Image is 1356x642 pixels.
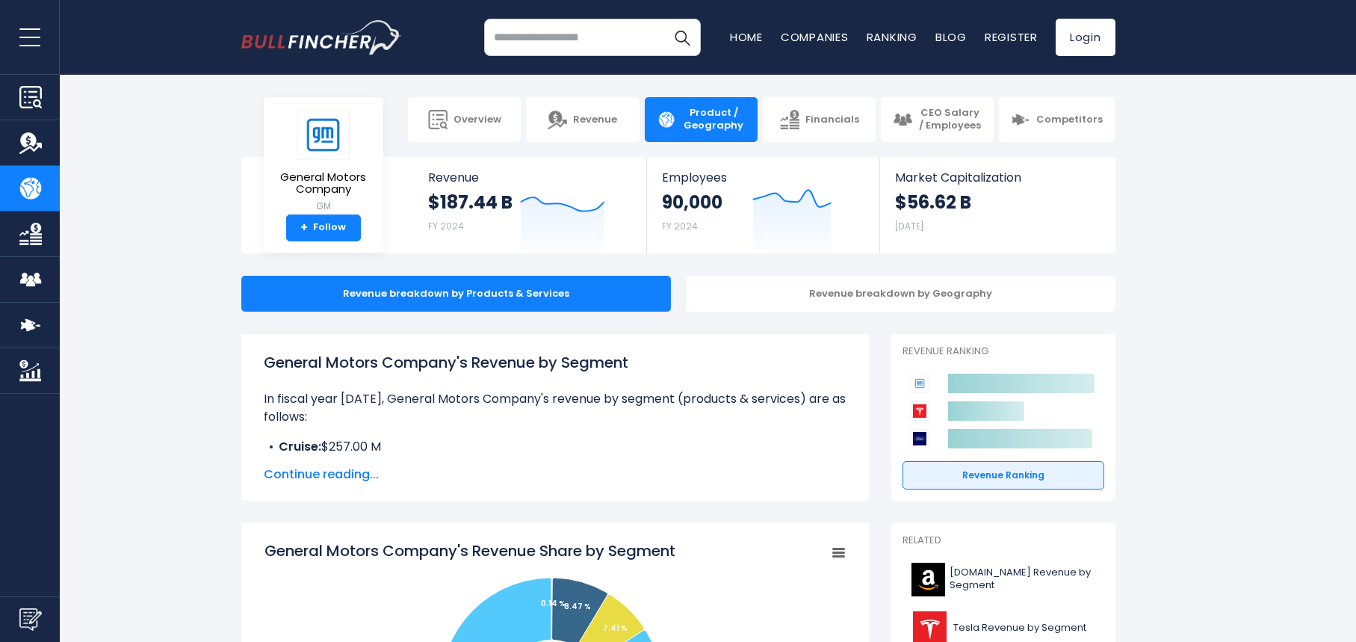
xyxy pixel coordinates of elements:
b: Cruise: [279,438,321,455]
p: In fiscal year [DATE], General Motors Company's revenue by segment (products & services) are as f... [264,390,846,426]
div: Revenue breakdown by Geography [686,276,1115,312]
a: Revenue $187.44 B FY 2024 [413,157,647,253]
tspan: 0.14 % [540,598,565,609]
img: Tesla competitors logo [910,401,929,421]
a: [DOMAIN_NAME] Revenue by Segment [903,559,1104,600]
span: Market Capitalization [895,170,1098,185]
small: [DATE] [895,220,923,232]
img: General Motors Company competitors logo [910,374,929,393]
a: Financials [763,97,876,142]
p: Revenue Ranking [903,345,1104,358]
a: Overview [408,97,521,142]
a: Revenue Ranking [903,461,1104,490]
span: Revenue [428,170,632,185]
a: +Follow [286,214,361,241]
a: Register [985,29,1038,45]
tspan: 8.47 % [563,601,590,612]
tspan: 7.41 % [602,623,627,634]
span: Product / Geography [682,107,746,132]
h1: General Motors Company's Revenue by Segment [264,351,846,374]
img: bullfincher logo [241,20,402,55]
div: Revenue breakdown by Products & Services [241,276,671,312]
strong: $56.62 B [895,191,971,214]
strong: $187.44 B [428,191,513,214]
strong: 90,000 [662,191,722,214]
span: Competitors [1036,114,1103,126]
span: CEO Salary / Employees [918,107,982,132]
img: Ford Motor Company competitors logo [910,429,929,448]
button: Search [663,19,701,56]
a: Go to homepage [241,20,402,55]
a: CEO Salary / Employees [881,97,994,142]
a: Home [730,29,763,45]
a: Employees 90,000 FY 2024 [647,157,879,253]
span: Overview [453,114,501,126]
strong: + [300,221,308,235]
a: Competitors [999,97,1115,142]
a: Market Capitalization $56.62 B [DATE] [880,157,1113,253]
p: Related [903,534,1104,547]
a: Login [1056,19,1115,56]
tspan: General Motors Company's Revenue Share by Segment [264,540,675,561]
small: FY 2024 [662,220,698,232]
a: Ranking [867,29,917,45]
a: Companies [781,29,849,45]
span: General Motors Company [276,171,371,196]
img: AMZN logo [911,563,945,596]
span: Tesla Revenue by Segment [953,622,1086,635]
small: GM [276,200,371,213]
a: Product / Geography [645,97,758,142]
a: General Motors Company GM [275,109,372,214]
span: Continue reading... [264,466,846,484]
a: Revenue [526,97,639,142]
span: [DOMAIN_NAME] Revenue by Segment [950,567,1095,592]
span: Revenue [573,114,617,126]
a: Blog [935,29,967,45]
span: Employees [662,170,864,185]
span: Financials [805,114,859,126]
li: $257.00 M [264,438,846,456]
small: FY 2024 [428,220,464,232]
